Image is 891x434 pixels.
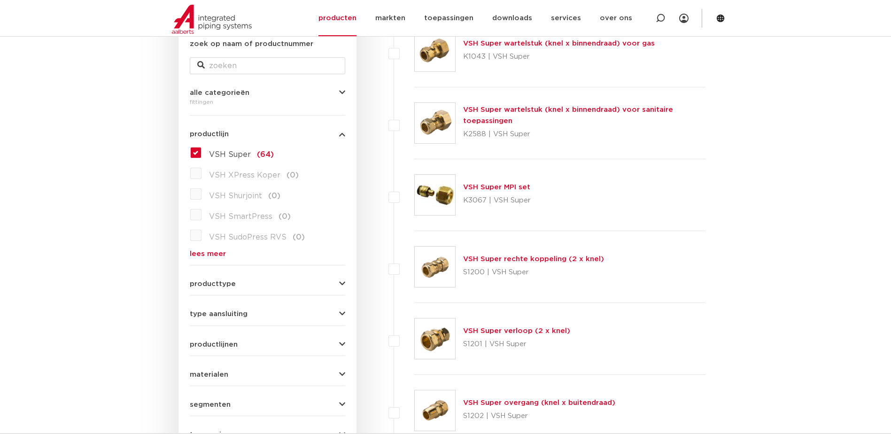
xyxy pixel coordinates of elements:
[209,192,262,200] span: VSH Shurjoint
[287,171,299,179] span: (0)
[463,193,531,208] p: K3067 | VSH Super
[190,89,249,96] span: alle categorieën
[415,103,455,143] img: Thumbnail for VSH Super wartelstuk (knel x binnendraad) voor sanitaire toepassingen
[190,401,345,408] button: segmenten
[415,31,455,71] img: Thumbnail for VSH Super wartelstuk (knel x binnendraad) voor gas
[463,399,615,406] a: VSH Super overgang (knel x buitendraad)
[463,256,604,263] a: VSH Super rechte koppeling (2 x knel)
[209,233,287,241] span: VSH SudoPress RVS
[463,327,570,334] a: VSH Super verloop (2 x knel)
[463,49,655,64] p: K1043 | VSH Super
[190,341,345,348] button: productlijnen
[268,192,280,200] span: (0)
[293,233,305,241] span: (0)
[463,127,706,142] p: K2588 | VSH Super
[257,151,274,158] span: (64)
[209,171,280,179] span: VSH XPress Koper
[190,341,238,348] span: productlijnen
[463,40,655,47] a: VSH Super wartelstuk (knel x binnendraad) voor gas
[190,39,313,50] label: zoek op naam of productnummer
[190,280,236,287] span: producttype
[190,131,345,138] button: productlijn
[209,213,272,220] span: VSH SmartPress
[190,280,345,287] button: producttype
[190,131,229,138] span: productlijn
[463,337,570,352] p: S1201 | VSH Super
[415,247,455,287] img: Thumbnail for VSH Super rechte koppeling (2 x knel)
[415,390,455,431] img: Thumbnail for VSH Super overgang (knel x buitendraad)
[190,371,345,378] button: materialen
[279,213,291,220] span: (0)
[463,184,530,191] a: VSH Super MPI set
[463,106,673,124] a: VSH Super wartelstuk (knel x binnendraad) voor sanitaire toepassingen
[190,250,345,257] a: lees meer
[190,96,345,108] div: fittingen
[190,89,345,96] button: alle categorieën
[415,318,455,359] img: Thumbnail for VSH Super verloop (2 x knel)
[190,371,228,378] span: materialen
[190,401,231,408] span: segmenten
[463,265,604,280] p: S1200 | VSH Super
[463,409,615,424] p: S1202 | VSH Super
[190,310,248,318] span: type aansluiting
[190,310,345,318] button: type aansluiting
[415,175,455,215] img: Thumbnail for VSH Super MPI set
[209,151,251,158] span: VSH Super
[190,57,345,74] input: zoeken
